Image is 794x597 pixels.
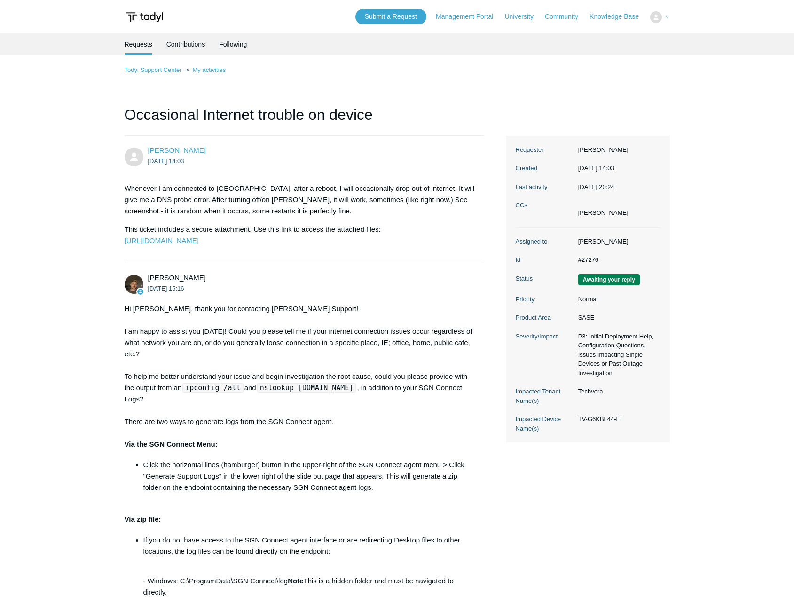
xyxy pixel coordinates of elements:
li: Requests [125,33,152,55]
dd: [PERSON_NAME] [574,237,660,246]
dt: Requester [516,145,574,155]
time: 2025-08-20T20:24:07+00:00 [578,183,614,190]
h1: Occasional Internet trouble on device [125,103,485,136]
dd: Techvera [574,387,660,396]
time: 2025-08-11T14:03:46Z [148,157,184,165]
a: Todyl Support Center [125,66,182,73]
dd: P3: Initial Deployment Help, Configuration Questions, Issues Impacting Single Devices or Past Out... [574,332,660,378]
li: My activities [183,66,226,73]
dt: Impacted Device Name(s) [516,415,574,433]
strong: Via the SGN Connect Menu: [125,440,218,448]
strong: Via zip file: [125,515,161,523]
a: Community [545,12,588,22]
a: University [504,12,542,22]
strong: Note [288,577,303,585]
li: Click the horizontal lines (hamburger) button in the upper-right of the SGN Connect agent menu > ... [143,459,475,493]
dt: Severity/Impact [516,332,574,341]
dt: Impacted Tenant Name(s) [516,387,574,405]
dt: Product Area [516,313,574,322]
time: 2025-08-11T14:03:46+00:00 [578,165,614,172]
dt: Last activity [516,182,574,192]
dt: Priority [516,295,574,304]
dt: Created [516,164,574,173]
dt: Id [516,255,574,265]
li: Leland Turnipseed [578,208,629,218]
dd: [PERSON_NAME] [574,145,660,155]
a: Management Portal [436,12,503,22]
p: This ticket includes a secure attachment. Use this link to access the attached files: [125,224,475,246]
img: Todyl Support Center Help Center home page [125,8,165,26]
dt: Status [516,274,574,283]
a: Contributions [166,33,205,55]
li: Todyl Support Center [125,66,184,73]
dd: SASE [574,313,660,322]
a: [URL][DOMAIN_NAME] [125,236,199,244]
span: Andy Paull [148,274,206,282]
a: Following [219,33,247,55]
span: Mitchell Glover [148,146,206,154]
code: nslookup [DOMAIN_NAME] [257,383,356,393]
a: Knowledge Base [590,12,648,22]
dt: Assigned to [516,237,574,246]
p: Whenever I am connected to [GEOGRAPHIC_DATA], after a reboot, I will occasionally drop out of int... [125,183,475,217]
a: My activities [192,66,226,73]
p: If you do not have access to the SGN Connect agent interface or are redirecting Desktop files to ... [143,534,475,557]
a: [PERSON_NAME] [148,146,206,154]
time: 2025-08-11T15:16:37Z [148,285,184,292]
code: ipconfig /all [182,383,243,393]
dt: CCs [516,201,574,210]
span: We are waiting for you to respond [578,274,640,285]
dd: Normal [574,295,660,304]
dd: TV-G6KBL44-LT [574,415,660,424]
a: Submit a Request [355,9,426,24]
dd: #27276 [574,255,660,265]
